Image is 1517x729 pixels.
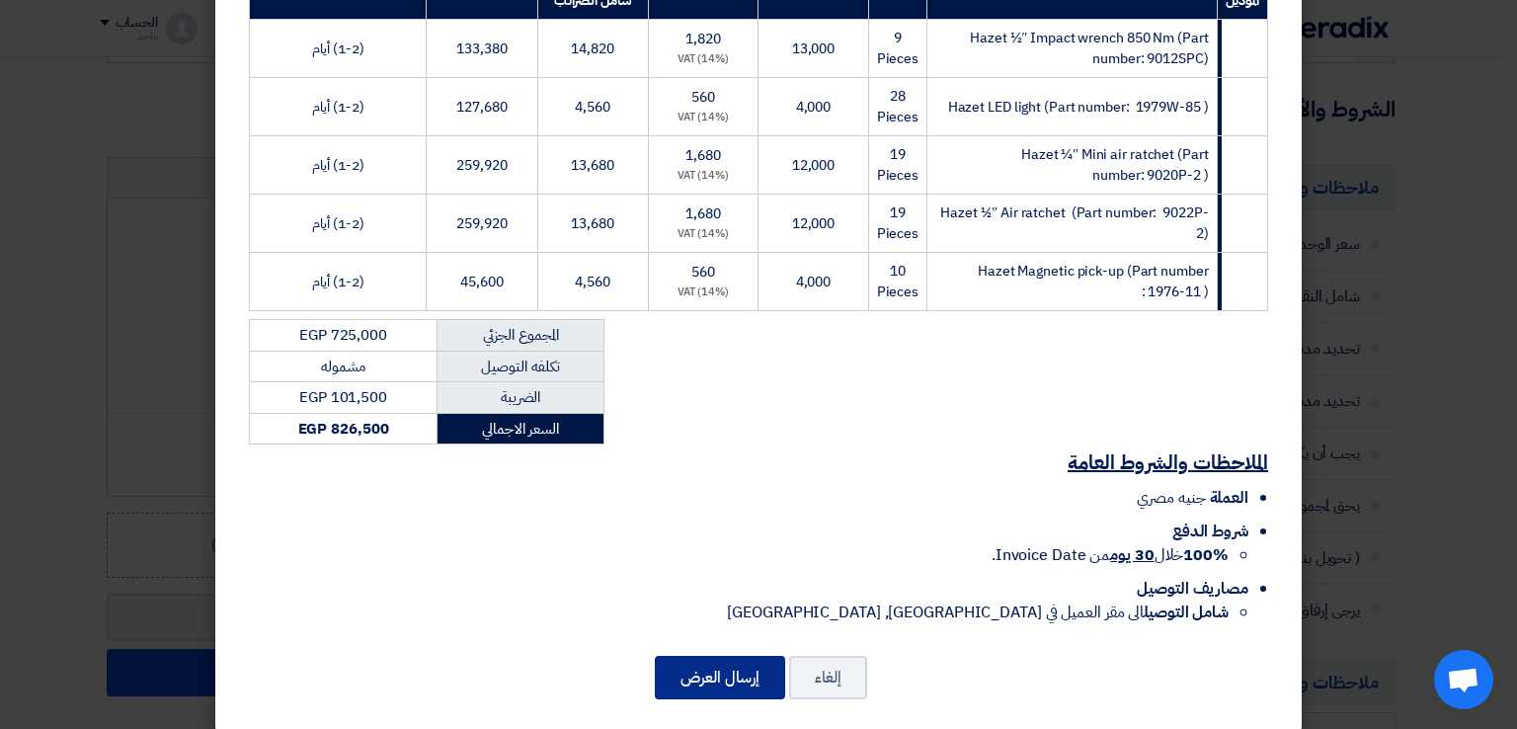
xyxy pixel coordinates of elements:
span: 259,920 [456,213,507,234]
span: 4,000 [796,272,832,292]
span: EGP 101,500 [299,386,387,408]
span: 127,680 [456,97,507,118]
span: Hazet 1⁄2″ Impact wrench 850 Nm (Part number: 9012SPC) [970,28,1208,69]
span: 12,000 [792,155,835,176]
span: جنيه مصري [1137,486,1205,510]
span: 1,820 [685,29,721,49]
span: 19 Pieces [877,144,918,186]
td: السعر الاجمالي [438,413,604,445]
span: Hazet LED light (Part number: 1979W-85 ) [948,97,1209,118]
span: 1,680 [685,145,721,166]
span: 28 Pieces [877,86,918,127]
span: مصاريف التوصيل [1137,577,1248,601]
span: مشموله [321,356,364,377]
span: شروط الدفع [1172,520,1248,543]
u: 30 يوم [1110,543,1154,567]
div: (14%) VAT [657,51,751,68]
div: (14%) VAT [657,168,751,185]
div: (14%) VAT [657,284,751,301]
li: الى مقر العميل في [GEOGRAPHIC_DATA], [GEOGRAPHIC_DATA] [249,601,1229,624]
span: 13,000 [792,39,835,59]
div: (14%) VAT [657,110,751,126]
span: 560 [691,87,715,108]
span: (1-2) أيام [312,155,364,176]
span: 9 Pieces [877,28,918,69]
td: EGP 725,000 [250,320,438,352]
span: 45,600 [460,272,503,292]
span: 12,000 [792,213,835,234]
button: إلغاء [789,656,867,699]
span: Hazet 1⁄2″ Air ratchet (Part number: 9022P-2) [940,202,1208,244]
span: 560 [691,262,715,283]
td: الضريبة [438,382,604,414]
span: 10 Pieces [877,261,918,302]
span: Hazet 1⁄4″ Mini air ratchet (Part number: 9020P-2 ) [1021,144,1209,186]
span: 4,560 [575,97,610,118]
div: Open chat [1434,650,1493,709]
span: 19 Pieces [877,202,918,244]
span: 4,560 [575,272,610,292]
div: (14%) VAT [657,226,751,243]
span: 13,680 [571,213,613,234]
span: خلال من Invoice Date. [992,543,1229,567]
td: تكلفه التوصيل [438,351,604,382]
span: العملة [1210,486,1248,510]
strong: شامل التوصيل [1144,601,1229,624]
u: الملاحظات والشروط العامة [1068,447,1268,477]
span: Hazet Magnetic pick-up (Part number : 1976-11 ) [978,261,1209,302]
span: 14,820 [571,39,613,59]
strong: 100% [1183,543,1229,567]
span: 4,000 [796,97,832,118]
span: (1-2) أيام [312,213,364,234]
strong: EGP 826,500 [298,418,389,440]
span: 1,680 [685,203,721,224]
span: 13,680 [571,155,613,176]
span: 133,380 [456,39,507,59]
td: المجموع الجزئي [438,320,604,352]
button: إرسال العرض [655,656,785,699]
span: (1-2) أيام [312,272,364,292]
span: (1-2) أيام [312,39,364,59]
span: (1-2) أيام [312,97,364,118]
span: 259,920 [456,155,507,176]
